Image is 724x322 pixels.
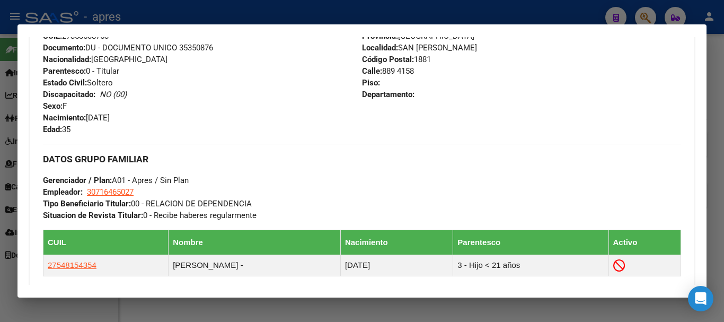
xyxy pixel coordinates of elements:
[362,31,474,41] span: [GEOGRAPHIC_DATA]
[43,125,62,134] strong: Edad:
[169,255,341,276] td: [PERSON_NAME] -
[608,230,681,255] th: Activo
[362,43,477,53] span: SAN [PERSON_NAME]
[362,55,414,64] strong: Código Postal:
[340,230,453,255] th: Nacimiento
[362,66,382,76] strong: Calle:
[43,90,95,99] strong: Discapacitado:
[43,176,112,185] strong: Gerenciador / Plan:
[362,55,431,64] span: 1881
[43,55,167,64] span: [GEOGRAPHIC_DATA]
[100,90,127,99] i: NO (00)
[43,199,131,208] strong: Tipo Beneficiario Titular:
[688,286,713,311] div: Open Intercom Messenger
[43,78,87,88] strong: Estado Civil:
[43,66,119,76] span: 0 - Titular
[43,176,189,185] span: A01 - Apres / Sin Plan
[43,43,85,53] strong: Documento:
[87,187,134,197] span: 30716465027
[362,90,414,99] strong: Departamento:
[362,78,380,88] strong: Piso:
[43,113,86,123] strong: Nacimiento:
[43,230,169,255] th: CUIL
[362,43,398,53] strong: Localidad:
[453,255,608,276] td: 3 - Hijo < 21 años
[453,230,608,255] th: Parentesco
[43,125,70,134] span: 35
[43,31,109,41] span: 27353508763
[43,187,83,197] strong: Empleador:
[43,43,213,53] span: DU - DOCUMENTO UNICO 35350876
[43,199,252,208] span: 00 - RELACION DE DEPENDENCIA
[43,101,67,111] span: F
[43,211,257,220] span: 0 - Recibe haberes regularmente
[43,78,113,88] span: Soltero
[43,101,63,111] strong: Sexo:
[362,66,414,76] span: 889 4158
[43,113,110,123] span: [DATE]
[43,153,681,165] h3: DATOS GRUPO FAMILIAR
[43,66,86,76] strong: Parentesco:
[43,55,91,64] strong: Nacionalidad:
[48,260,96,269] span: 27548154354
[43,31,62,41] strong: CUIL:
[43,211,143,220] strong: Situacion de Revista Titular:
[362,31,398,41] strong: Provincia:
[169,230,341,255] th: Nombre
[340,255,453,276] td: [DATE]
